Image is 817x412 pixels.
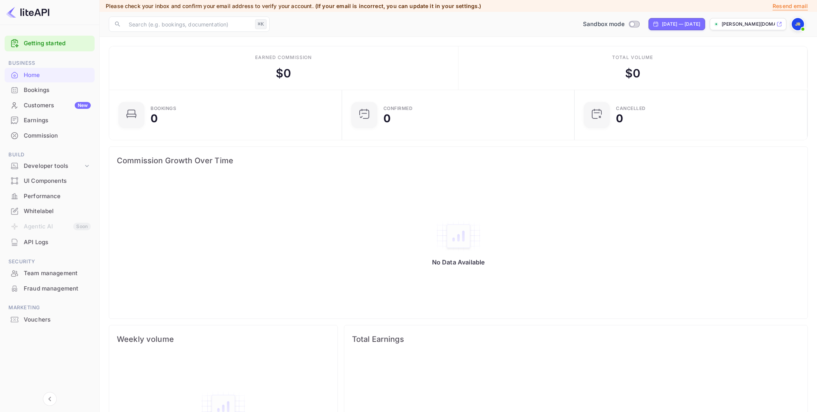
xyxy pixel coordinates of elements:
div: Earnings [5,113,95,128]
div: CANCELLED [616,106,646,111]
div: 0 [383,113,391,124]
div: Home [24,71,91,80]
div: Whitelabel [24,207,91,216]
div: Developer tools [5,159,95,173]
div: Confirmed [383,106,413,111]
span: Security [5,258,95,266]
a: Team management [5,266,95,280]
a: CustomersNew [5,98,95,112]
div: Fraud management [24,284,91,293]
a: Vouchers [5,312,95,327]
div: Fraud management [5,281,95,296]
div: Commission [5,128,95,143]
a: Commission [5,128,95,143]
div: $ 0 [625,65,640,82]
div: Bookings [24,86,91,95]
div: Performance [5,189,95,204]
a: Performance [5,189,95,203]
div: Getting started [5,36,95,51]
div: API Logs [24,238,91,247]
input: Search (e.g. bookings, documentation) [124,16,252,32]
span: Total Earnings [352,333,800,345]
img: empty-state-table2.svg [436,220,481,252]
span: Business [5,59,95,67]
a: Bookings [5,83,95,97]
p: No Data Available [432,258,485,266]
div: Home [5,68,95,83]
div: [DATE] — [DATE] [662,21,700,28]
div: 0 [151,113,158,124]
a: Earnings [5,113,95,127]
div: UI Components [24,177,91,185]
div: Earnings [24,116,91,125]
div: $ 0 [276,65,291,82]
p: Resend email [773,2,808,10]
div: Customers [24,101,91,110]
div: Bookings [151,106,176,111]
span: Commission Growth Over Time [117,154,800,167]
a: Home [5,68,95,82]
div: Bookings [5,83,95,98]
div: Click to change the date range period [648,18,705,30]
a: Fraud management [5,281,95,295]
div: Performance [24,192,91,201]
a: API Logs [5,235,95,249]
a: Getting started [24,39,91,48]
div: New [75,102,91,109]
span: Build [5,151,95,159]
span: Sandbox mode [583,20,625,29]
div: Switch to Production mode [580,20,642,29]
span: Please check your inbox and confirm your email address to verify your account. [106,3,314,9]
div: Earned commission [255,54,312,61]
img: John Richards [792,18,804,30]
div: Vouchers [24,315,91,324]
div: Total volume [612,54,653,61]
div: CustomersNew [5,98,95,113]
div: Team management [5,266,95,281]
div: Team management [24,269,91,278]
a: UI Components [5,174,95,188]
div: Commission [24,131,91,140]
div: ⌘K [255,19,267,29]
a: Whitelabel [5,204,95,218]
button: Collapse navigation [43,392,57,406]
div: Developer tools [24,162,83,171]
span: Marketing [5,304,95,312]
span: (If your email is incorrect, you can update it in your settings.) [315,3,481,9]
div: Whitelabel [5,204,95,219]
div: Vouchers [5,312,95,327]
span: Weekly volume [117,333,330,345]
p: [PERSON_NAME][DOMAIN_NAME]... [722,21,775,28]
img: LiteAPI logo [6,6,49,18]
div: API Logs [5,235,95,250]
div: 0 [616,113,623,124]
